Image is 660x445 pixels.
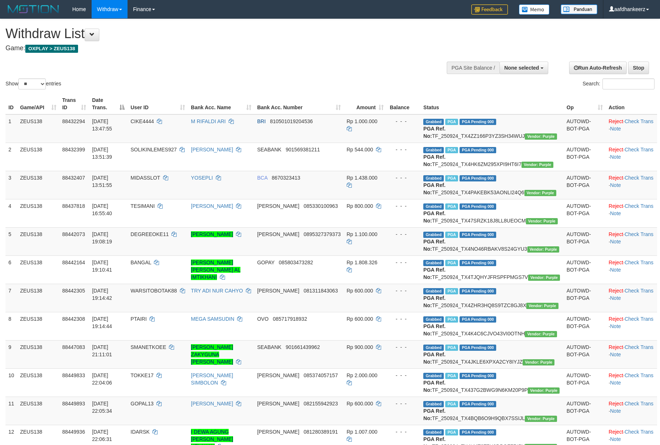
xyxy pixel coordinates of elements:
[610,126,621,132] a: Note
[304,231,341,237] span: Copy 0895327379373 to clipboard
[609,401,623,407] a: Reject
[628,62,649,74] a: Stop
[420,340,564,368] td: TF_250924_TX4JKLE6XPXA2CY8IYJZ
[420,397,564,425] td: TF_250924_TX4BQB6O9H9QBX7SSIJL
[460,175,496,181] span: PGA Pending
[390,202,417,210] div: - - -
[423,203,444,210] span: Grabbed
[347,429,377,435] span: Rp 1.007.000
[460,345,496,351] span: PGA Pending
[523,359,554,365] span: Vendor URL: https://trx4.1velocity.biz
[610,267,621,273] a: Note
[423,295,445,308] b: PGA Ref. No:
[5,368,17,397] td: 10
[92,118,112,132] span: [DATE] 13:47:55
[423,380,445,393] b: PGA Ref. No:
[624,429,653,435] a: Check Trans
[191,372,233,386] a: [PERSON_NAME] SIMBOLON
[420,368,564,397] td: TF_250924_TX437G2BWG9N6KM20P9P
[347,401,373,407] span: Rp 600.000
[128,93,188,114] th: User ID: activate to sort column ascending
[347,372,377,378] span: Rp 2.000.000
[606,143,657,171] td: · ·
[130,118,154,124] span: CIKE4444
[59,93,89,114] th: Trans ID: activate to sort column ascending
[390,428,417,435] div: - - -
[610,436,621,442] a: Note
[5,255,17,284] td: 6
[17,312,59,340] td: ZEUS138
[347,260,377,265] span: Rp 1.808.326
[460,288,496,294] span: PGA Pending
[471,4,508,15] img: Feedback.jpg
[610,182,621,188] a: Note
[390,315,417,323] div: - - -
[5,26,433,41] h1: Withdraw List
[519,4,550,15] img: Button%20Memo.svg
[609,429,623,435] a: Reject
[304,429,338,435] span: Copy 081280389191 to clipboard
[460,147,496,153] span: PGA Pending
[17,227,59,255] td: ZEUS138
[5,45,433,52] h4: Game:
[62,147,85,152] span: 88432399
[304,203,338,209] span: Copy 085330100963 to clipboard
[521,162,553,168] span: Vendor URL: https://trx4.1velocity.biz
[17,397,59,425] td: ZEUS138
[525,416,557,422] span: Vendor URL: https://trx4.1velocity.biz
[5,171,17,199] td: 3
[257,203,299,209] span: [PERSON_NAME]
[624,175,653,181] a: Check Trans
[92,288,112,301] span: [DATE] 19:14:42
[17,199,59,227] td: ZEUS138
[564,114,606,143] td: AUTOWD-BOT-PGA
[525,133,557,140] span: Vendor URL: https://trx4.1velocity.biz
[347,316,373,322] span: Rp 600.000
[624,316,653,322] a: Check Trans
[390,372,417,379] div: - - -
[420,114,564,143] td: TF_250924_TX4ZZ166P3YZ3SH34WUJ
[564,93,606,114] th: Op: activate to sort column ascending
[62,231,85,237] span: 88442073
[257,344,281,350] span: SEABANK
[390,343,417,351] div: - - -
[602,78,655,89] input: Search:
[390,118,417,125] div: - - -
[423,316,444,323] span: Grabbed
[191,260,240,280] a: [PERSON_NAME] [PERSON_NAME] AL IMTIKHANI
[92,344,112,357] span: [DATE] 21:11:01
[92,231,112,244] span: [DATE] 19:08:19
[191,288,243,294] a: TRY ADI NUR CAHYO
[609,372,623,378] a: Reject
[17,340,59,368] td: ZEUS138
[17,114,59,143] td: ZEUS138
[390,174,417,181] div: - - -
[445,316,458,323] span: Marked by aaftanly
[445,373,458,379] span: Marked by aafpengsreynich
[390,231,417,238] div: - - -
[423,288,444,294] span: Grabbed
[624,344,653,350] a: Check Trans
[390,400,417,407] div: - - -
[445,175,458,181] span: Marked by aaftrukkakada
[606,93,657,114] th: Action
[610,239,621,244] a: Note
[423,147,444,153] span: Grabbed
[257,372,299,378] span: [PERSON_NAME]
[5,199,17,227] td: 4
[445,119,458,125] span: Marked by aafsreyleap
[423,401,444,407] span: Grabbed
[130,344,166,350] span: SMANETKOEE
[610,210,621,216] a: Note
[62,316,85,322] span: 88442308
[279,260,313,265] span: Copy 085803473282 to clipboard
[624,231,653,237] a: Check Trans
[526,218,558,224] span: Vendor URL: https://trx4.1velocity.biz
[564,227,606,255] td: AUTOWD-BOT-PGA
[257,260,274,265] span: GOPAY
[130,288,177,294] span: WARSITOBOTAK88
[445,345,458,351] span: Marked by aafpengsreynich
[17,93,59,114] th: Game/API: activate to sort column ascending
[257,316,269,322] span: OVO
[445,260,458,266] span: Marked by aaftanly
